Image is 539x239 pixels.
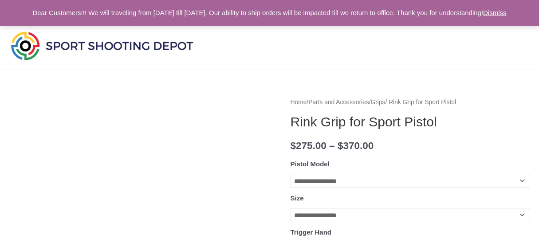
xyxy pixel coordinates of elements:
[291,97,531,108] nav: Breadcrumb
[338,140,343,151] span: $
[338,140,374,151] bdi: 370.00
[329,140,335,151] span: –
[291,228,332,236] label: Trigger Hand
[291,194,304,202] label: Size
[291,99,307,106] a: Home
[9,29,195,62] img: Sport Shooting Depot
[291,160,330,168] label: Pistol Model
[291,114,531,130] h1: Rink Grip for Sport Pistol
[308,99,369,106] a: Parts and Accessories
[291,140,296,151] span: $
[291,140,327,151] bdi: 275.00
[483,9,507,16] a: Dismiss
[371,99,386,106] a: Grips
